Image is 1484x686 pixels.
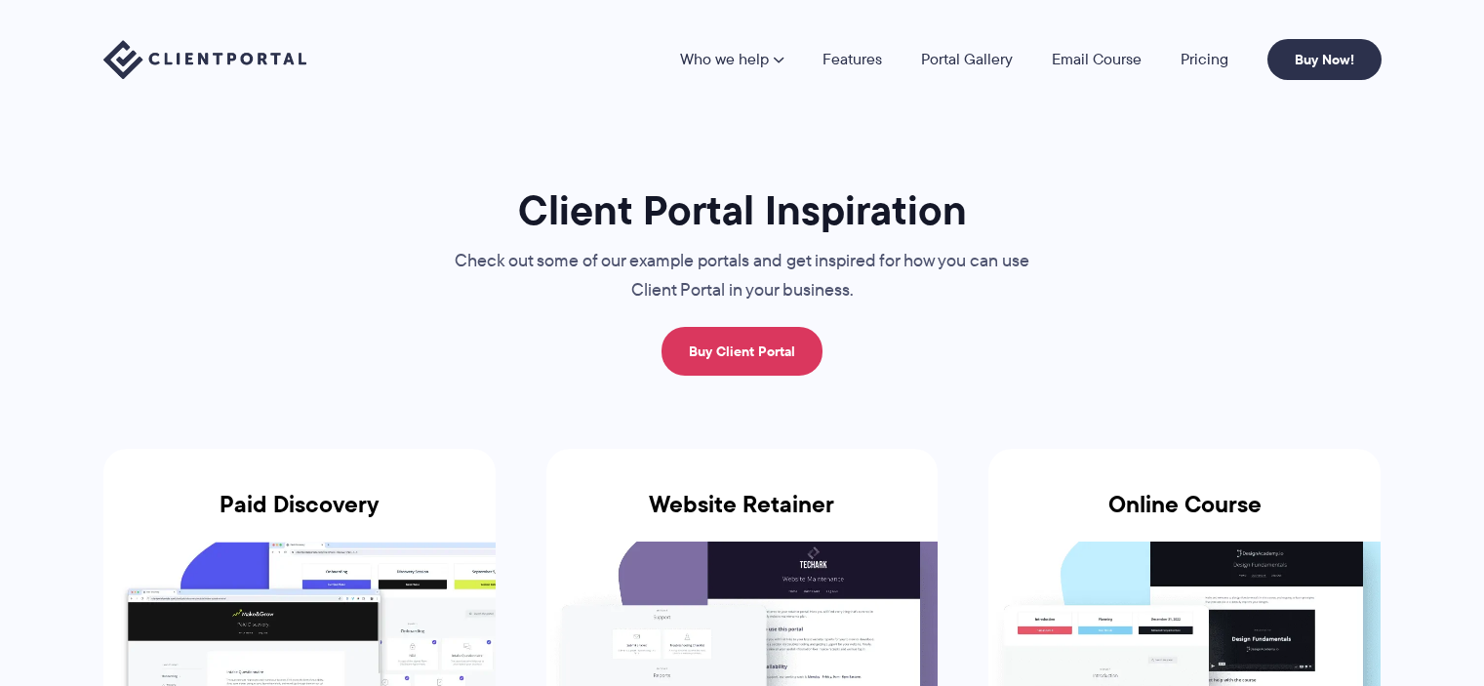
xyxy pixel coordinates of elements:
a: Buy Now! [1267,39,1382,80]
h3: Online Course [988,491,1381,542]
a: Features [822,52,882,67]
h3: Paid Discovery [103,491,496,542]
h3: Website Retainer [546,491,939,542]
a: Who we help [680,52,783,67]
a: Pricing [1181,52,1228,67]
a: Email Course [1052,52,1142,67]
p: Check out some of our example portals and get inspired for how you can use Client Portal in your ... [416,247,1069,305]
a: Portal Gallery [921,52,1013,67]
h1: Client Portal Inspiration [416,184,1069,236]
a: Buy Client Portal [662,327,822,376]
